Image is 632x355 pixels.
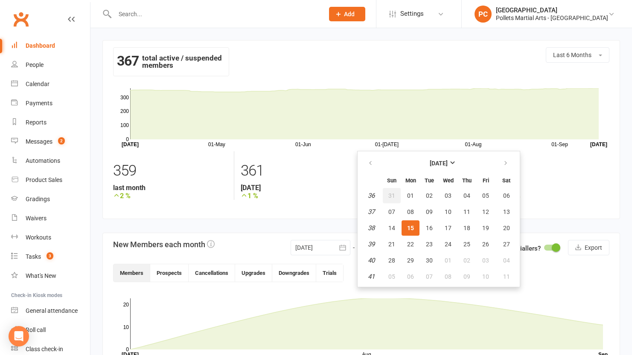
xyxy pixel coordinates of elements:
[425,177,434,184] small: Tuesday
[496,14,608,22] div: Pollets Martial Arts - [GEOGRAPHIC_DATA]
[11,94,90,113] a: Payments
[113,47,229,76] div: total active / suspended members
[58,137,65,144] span: 2
[420,253,438,268] button: 30
[400,4,424,23] span: Settings
[503,273,510,280] span: 11
[458,220,476,236] button: 18
[388,257,395,264] span: 28
[503,241,510,248] span: 27
[426,225,433,231] span: 16
[426,208,433,215] span: 09
[475,6,492,23] div: PC
[426,241,433,248] span: 23
[482,273,489,280] span: 10
[495,184,609,192] strong: [DATE]
[477,269,495,284] button: 10
[388,192,395,199] span: 31
[420,188,438,203] button: 02
[272,264,316,282] button: Downgrades
[11,55,90,75] a: People
[113,184,227,192] strong: last month
[477,237,495,252] button: 26
[402,237,419,252] button: 22
[26,272,56,279] div: What's New
[430,160,448,167] strong: [DATE]
[439,220,457,236] button: 17
[407,257,414,264] span: 29
[495,158,609,184] div: 0
[503,257,510,264] span: 04
[368,224,375,232] em: 38
[368,192,375,199] em: 36
[26,346,63,352] div: Class check-in
[458,269,476,284] button: 09
[439,188,457,203] button: 03
[11,301,90,320] a: General attendance kiosk mode
[477,253,495,268] button: 03
[463,257,470,264] span: 02
[426,192,433,199] span: 02
[439,204,457,219] button: 10
[11,75,90,94] a: Calendar
[11,320,90,340] a: Roll call
[402,253,419,268] button: 29
[388,208,395,215] span: 07
[445,257,451,264] span: 01
[11,247,90,266] a: Tasks 3
[482,208,489,215] span: 12
[26,253,41,260] div: Tasks
[112,8,318,20] input: Search...
[11,36,90,55] a: Dashboard
[26,100,52,107] div: Payments
[11,132,90,151] a: Messages 2
[462,177,472,184] small: Thursday
[503,192,510,199] span: 06
[388,241,395,248] span: 21
[26,176,62,183] div: Product Sales
[463,273,470,280] span: 09
[368,273,375,280] em: 41
[495,220,517,236] button: 20
[439,237,457,252] button: 24
[445,192,451,199] span: 03
[368,208,375,216] em: 37
[420,237,438,252] button: 23
[553,52,591,58] span: Last 6 Months
[463,208,470,215] span: 11
[407,208,414,215] span: 08
[189,264,235,282] button: Cancellations
[458,253,476,268] button: 02
[26,61,44,68] div: People
[407,192,414,199] span: 01
[568,240,609,255] button: Export
[495,192,609,200] strong: 367 %
[344,11,355,17] span: Add
[426,257,433,264] span: 30
[11,151,90,170] a: Automations
[482,241,489,248] span: 26
[11,190,90,209] a: Gradings
[383,237,401,252] button: 21
[503,225,510,231] span: 20
[383,253,401,268] button: 28
[26,42,55,49] div: Dashboard
[26,196,50,202] div: Gradings
[405,177,416,184] small: Monday
[26,138,52,145] div: Messages
[445,273,451,280] span: 08
[439,253,457,268] button: 01
[10,9,32,30] a: Clubworx
[11,113,90,132] a: Reports
[26,157,60,164] div: Automations
[241,158,355,184] div: 361
[241,192,355,200] strong: 1 %
[402,188,419,203] button: 01
[495,188,517,203] button: 06
[383,220,401,236] button: 14
[11,266,90,286] a: What's New
[11,228,90,247] a: Workouts
[496,6,608,14] div: [GEOGRAPHIC_DATA]
[445,208,451,215] span: 10
[407,273,414,280] span: 06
